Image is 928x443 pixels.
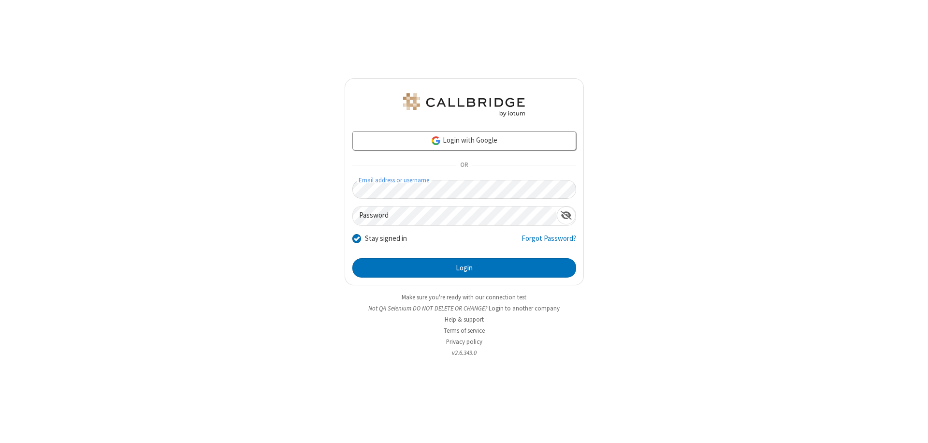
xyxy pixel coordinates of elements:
input: Email address or username [352,180,576,199]
a: Help & support [445,315,484,324]
button: Login to another company [489,304,560,313]
img: google-icon.png [431,135,441,146]
a: Make sure you're ready with our connection test [402,293,526,301]
a: Login with Google [352,131,576,150]
li: Not QA Selenium DO NOT DELETE OR CHANGE? [345,304,584,313]
img: QA Selenium DO NOT DELETE OR CHANGE [401,93,527,117]
button: Login [352,258,576,278]
input: Password [353,207,557,225]
div: Show password [557,207,576,224]
li: v2.6.349.0 [345,348,584,357]
a: Forgot Password? [522,233,576,251]
a: Terms of service [444,326,485,335]
span: OR [456,159,472,172]
label: Stay signed in [365,233,407,244]
a: Privacy policy [446,338,482,346]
